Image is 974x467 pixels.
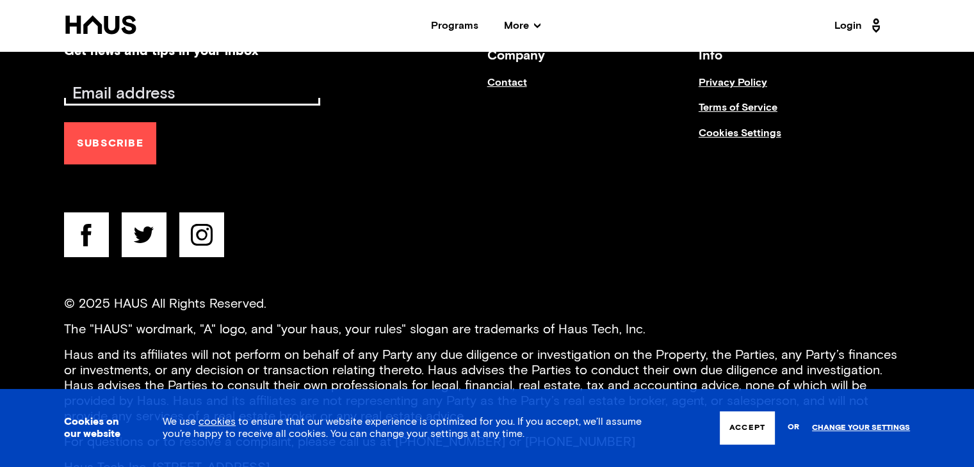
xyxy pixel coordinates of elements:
p: The "HAUS" wordmark, "A" logo, and "your haus, your rules" slogan are trademarks of Haus Tech, Inc. [64,322,910,337]
a: Programs [431,20,478,31]
a: Login [834,15,884,36]
a: Terms of Service [699,102,910,127]
a: Cookies Settings [699,127,910,152]
h3: Info [699,45,910,67]
p: © 2025 HAUS All Rights Reserved. [64,296,910,312]
input: Email address [67,85,320,103]
h3: Company [487,45,699,67]
a: cookies [199,416,236,427]
button: Accept [720,411,775,445]
h2: Get news and tips in your inbox [64,45,258,58]
h3: Cookies on our website [64,416,131,440]
a: Privacy Policy [699,77,910,102]
p: Haus and its affiliates will not perform on behalf of any Party any due diligence or investigatio... [64,347,910,424]
button: Subscribe [64,122,156,164]
span: or [788,416,799,439]
a: facebook [64,212,109,264]
a: Contact [487,77,699,102]
a: twitter [122,212,166,264]
a: instagram [179,212,224,264]
span: We use to ensure that our website experience is optimized for you. If you accept, we’ll assume yo... [163,416,642,439]
span: More [504,20,540,31]
a: Change your settings [812,423,910,432]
